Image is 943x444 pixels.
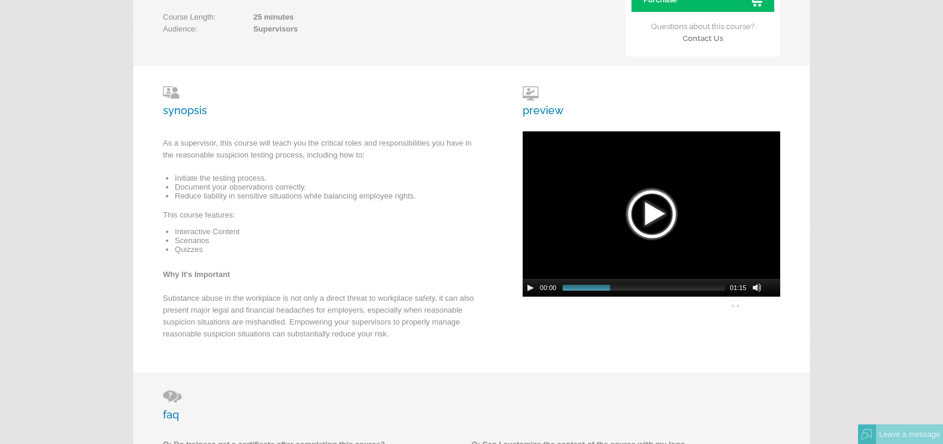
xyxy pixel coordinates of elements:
span: 25 minutes [216,11,298,23]
span: Supervisors [216,23,298,35]
img: Offline [862,429,872,440]
li: Quizzes [175,245,484,254]
li: Initiate the testing process. [175,174,484,182]
a: Contact Us [683,34,723,43]
li: Reduce liability in sensitive situations while balancing employee rights. [175,191,484,200]
li: Document your observations correctly. [175,182,484,191]
strong: Why It's Important [163,270,230,279]
button: Play/Pause [526,283,535,292]
p: Audience: [163,23,298,35]
p: Substance abuse in the workplace is not only a direct threat to workplace safety, it can also pre... [163,292,484,346]
h3: synopsis [163,86,484,116]
p: Questions about this course? [631,12,774,45]
p: As a supervisor, this course will teach you the critical roles and responsibilities you have in t... [163,137,484,167]
p: Course Length: [163,11,298,23]
li: Interactive Content [175,227,484,236]
h3: preview [523,86,564,116]
h3: faq [163,391,780,421]
li: Scenarios [175,236,484,245]
span: 01:15 [730,284,746,291]
div: Leave a message [876,424,943,444]
button: Fullscreen [731,298,740,308]
p: This course features: [163,209,484,227]
button: Mute Toggle [752,283,762,292]
span: 00:00 [540,284,557,291]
